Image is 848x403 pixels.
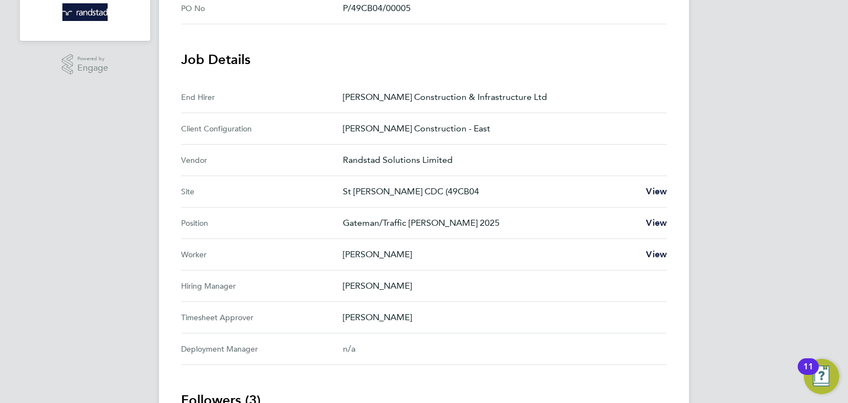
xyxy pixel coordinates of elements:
[77,63,108,73] span: Engage
[181,122,343,135] div: Client Configuration
[181,342,343,356] div: Deployment Manager
[181,216,343,230] div: Position
[181,248,343,261] div: Worker
[181,279,343,293] div: Hiring Manager
[181,153,343,167] div: Vendor
[343,279,658,293] p: [PERSON_NAME]
[646,216,667,230] a: View
[343,185,637,198] p: St [PERSON_NAME] CDC (49CB04
[803,367,813,381] div: 11
[62,3,108,21] img: randstad-logo-retina.png
[343,153,658,167] p: Randstad Solutions Limited
[181,2,343,15] div: PO No
[343,122,658,135] p: [PERSON_NAME] Construction - East
[343,91,658,104] p: [PERSON_NAME] Construction & Infrastructure Ltd
[804,359,839,394] button: Open Resource Center, 11 new notifications
[181,51,667,68] h3: Job Details
[343,248,637,261] p: [PERSON_NAME]
[646,249,667,259] span: View
[343,2,658,15] p: P/49CB04/00005
[181,185,343,198] div: Site
[33,3,137,21] a: Go to home page
[343,342,649,356] div: n/a
[181,311,343,324] div: Timesheet Approver
[77,54,108,63] span: Powered by
[181,91,343,104] div: End Hirer
[62,54,109,75] a: Powered byEngage
[646,185,667,198] a: View
[646,186,667,197] span: View
[646,248,667,261] a: View
[343,311,658,324] p: [PERSON_NAME]
[646,218,667,228] span: View
[343,216,637,230] p: Gateman/Traffic [PERSON_NAME] 2025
